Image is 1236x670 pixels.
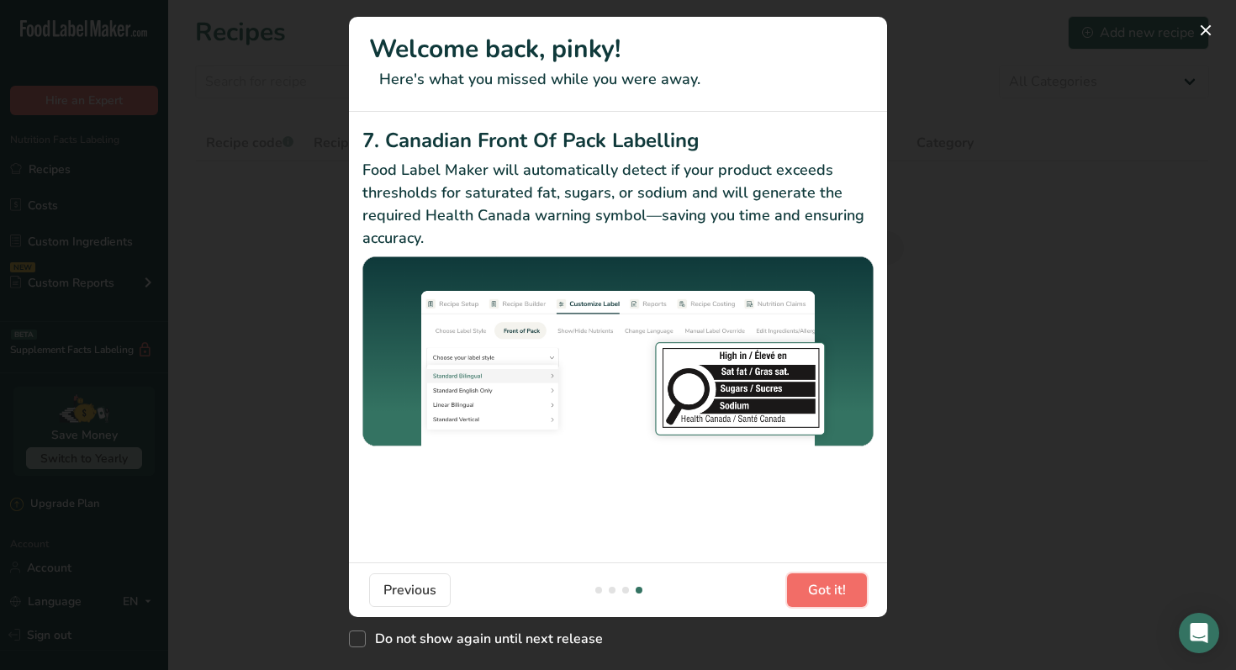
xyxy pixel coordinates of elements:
h1: Welcome back, pinky! [369,30,867,68]
span: Do not show again until next release [366,630,603,647]
img: Canadian Front Of Pack Labelling [362,256,874,449]
button: Previous [369,573,451,607]
button: Got it! [787,573,867,607]
h2: 7. Canadian Front Of Pack Labelling [362,125,874,156]
p: Food Label Maker will automatically detect if your product exceeds thresholds for saturated fat, ... [362,159,874,250]
span: Got it! [808,580,846,600]
p: Here's what you missed while you were away. [369,68,867,91]
div: Open Intercom Messenger [1179,613,1219,653]
span: Previous [383,580,436,600]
